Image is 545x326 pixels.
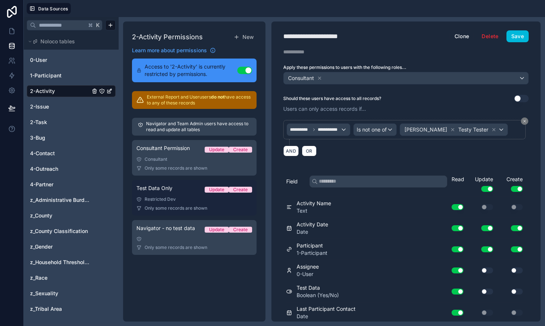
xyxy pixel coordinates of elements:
[136,184,172,192] span: Test Data Only
[286,178,298,185] span: Field
[242,33,254,41] span: New
[27,210,116,222] div: z_County
[283,96,381,102] label: Should these users have access to all records?
[30,243,53,250] span: z_Gender
[400,123,508,136] button: [PERSON_NAME]Testy Tester
[30,119,90,126] a: 2-Task
[209,187,224,193] div: Update
[132,47,207,54] span: Learn more about permissions
[30,134,45,142] span: 3-Bug
[30,305,90,313] a: z_Tribal Area
[452,176,466,183] div: Read
[27,179,116,190] div: 4-Partner
[283,146,299,156] button: AND
[30,305,62,313] span: z_Tribal Area
[283,72,529,84] button: Consultant
[297,270,319,278] span: 0-User
[136,196,252,202] div: Restricted Dev
[30,196,90,204] a: z_Administrative Burden
[30,165,90,173] a: 4-Outreach
[27,3,71,14] button: Data Sources
[27,272,116,284] div: z_Race
[132,140,257,176] a: Consultant PermissionUpdateCreateConsultantOnly some records are shown
[30,259,90,266] a: z_Household Thresholds
[146,121,251,133] p: Navigator and Team Admin users have access to read and update all tables
[145,165,207,171] span: Only some records are shown
[27,241,116,253] div: z_Gender
[38,6,68,11] span: Data Sources
[30,165,58,173] span: 4-Outreach
[30,243,90,250] a: z_Gender
[27,303,116,315] div: z_Tribal Area
[30,274,47,282] span: z_Race
[283,64,529,70] label: Apply these permissions to users with the following roles...
[27,85,116,97] div: 2-Activity
[30,56,90,64] a: 0-User
[477,30,503,42] button: Delete
[27,147,116,159] div: 4-Contact
[302,146,317,156] button: OR
[297,221,328,228] span: Activity Date
[297,200,331,207] span: Activity Name
[466,176,496,192] div: Update
[297,305,356,313] span: Last Participant Contact
[297,207,331,214] span: Text
[353,123,397,136] button: Is not one of
[231,30,257,44] button: New
[30,150,90,157] a: 4-Contact
[136,156,252,162] div: Consultant
[27,194,116,206] div: z_Administrative Burden
[145,63,237,78] span: Access to '2-Activity' is currently restricted by permissions.
[496,176,526,192] div: Create
[27,116,116,128] div: 2-Task
[27,163,116,175] div: 4-Outreach
[136,144,190,152] span: Consultant Permission
[30,150,55,157] span: 4-Contact
[30,103,90,110] a: 2-Issue
[30,87,90,95] a: 2-Activity
[132,220,257,255] a: Navigator - no test dataUpdateCreateOnly some records are shown
[357,126,387,133] span: Is not one of
[450,30,474,42] button: Clone
[27,36,111,47] button: Noloco tables
[40,38,75,45] span: Noloco tables
[297,228,328,236] span: Date
[145,245,207,250] span: Only some records are shown
[297,249,327,257] span: 1-Participant
[297,242,327,249] span: Participant
[209,227,224,233] div: Update
[95,23,100,28] span: K
[30,103,49,110] span: 2-Issue
[30,181,53,188] span: 4-Partner
[297,284,339,292] span: Test Data
[145,205,207,211] span: Only some records are shown
[404,126,447,133] span: [PERSON_NAME]
[233,147,248,153] div: Create
[27,225,116,237] div: z_County Classification
[27,287,116,299] div: z_Sexuality
[506,30,529,42] button: Save
[30,274,90,282] a: z_Race
[132,47,216,54] a: Learn more about permissions
[132,32,203,42] h1: 2-Activity Permissions
[283,105,529,113] p: Users can only access records if...
[30,119,47,126] span: 2-Task
[211,94,224,100] strong: do not
[30,290,90,297] a: z_Sexuality
[233,227,248,233] div: Create
[209,147,224,153] div: Update
[30,212,52,219] span: z_County
[288,74,314,82] span: Consultant
[147,94,252,106] p: External Report and User users have access to any of these records
[233,187,248,193] div: Create
[30,56,47,64] span: 0-User
[297,263,319,270] span: Assignee
[30,227,90,235] a: z_County Classification
[30,72,90,79] a: 1-Participant
[27,132,116,144] div: 3-Bug
[27,54,116,66] div: 0-User
[30,134,90,142] a: 3-Bug
[30,212,90,219] a: z_County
